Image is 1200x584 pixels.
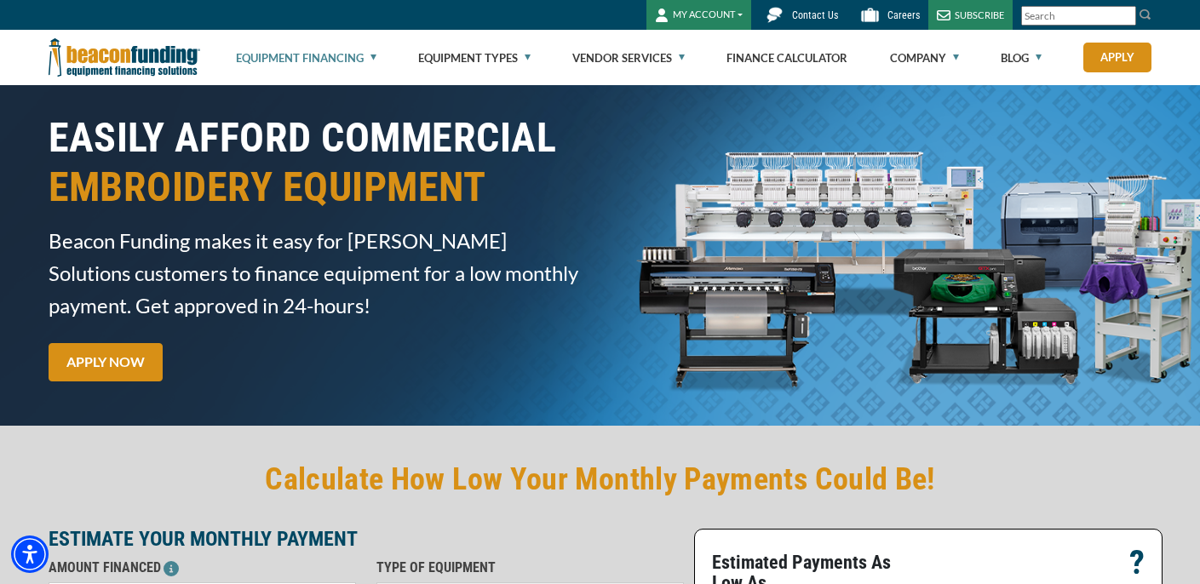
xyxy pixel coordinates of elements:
[49,163,590,212] span: EMBROIDERY EQUIPMENT
[49,343,163,381] a: APPLY NOW
[1118,9,1132,23] a: Clear search text
[792,9,838,21] span: Contact Us
[49,529,684,549] p: ESTIMATE YOUR MONTHLY PAYMENT
[376,558,684,578] p: TYPE OF EQUIPMENT
[1001,31,1042,85] a: Blog
[49,113,590,212] h1: EASILY AFFORD COMMERCIAL
[887,9,920,21] span: Careers
[890,31,959,85] a: Company
[1139,8,1152,21] img: Search
[49,558,356,578] p: AMOUNT FINANCED
[1129,553,1145,573] p: ?
[236,31,376,85] a: Equipment Financing
[49,225,590,322] span: Beacon Funding makes it easy for [PERSON_NAME] Solutions customers to finance equipment for a low...
[1083,43,1151,72] a: Apply
[572,31,685,85] a: Vendor Services
[1021,6,1136,26] input: Search
[11,535,49,573] div: Accessibility Menu
[726,31,847,85] a: Finance Calculator
[49,460,1152,499] h2: Calculate How Low Your Monthly Payments Could Be!
[418,31,531,85] a: Equipment Types
[49,30,200,85] img: Beacon Funding Corporation logo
